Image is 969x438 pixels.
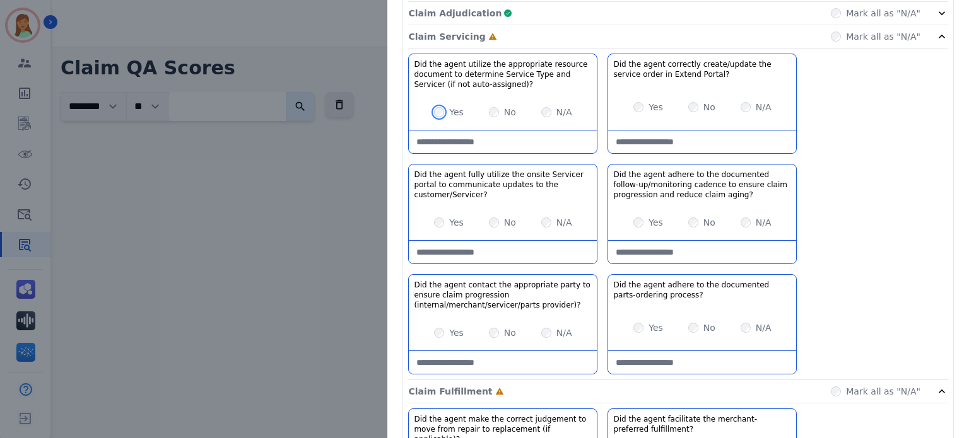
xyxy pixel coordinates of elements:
[703,321,715,334] label: No
[649,321,663,334] label: Yes
[649,216,663,229] label: Yes
[408,30,485,43] p: Claim Servicing
[556,326,572,339] label: N/A
[846,385,920,398] label: Mark all as "N/A"
[449,106,464,118] label: Yes
[449,216,464,229] label: Yes
[556,216,572,229] label: N/A
[504,326,516,339] label: No
[613,414,791,434] h3: Did the agent facilitate the merchant-preferred fulfillment?
[504,106,516,118] label: No
[408,385,492,398] p: Claim Fulfillment
[556,106,572,118] label: N/A
[613,59,791,79] h3: Did the agent correctly create/update the service order in Extend Portal?
[649,101,663,113] label: Yes
[504,216,516,229] label: No
[408,7,502,20] p: Claim Adjudication
[449,326,464,339] label: Yes
[846,7,920,20] label: Mark all as "N/A"
[613,170,791,200] h3: Did the agent adhere to the documented follow-up/monitoring cadence to ensure claim progression a...
[703,216,715,229] label: No
[414,280,592,310] h3: Did the agent contact the appropriate party to ensure claim progression (internal/merchant/servic...
[613,280,791,300] h3: Did the agent adhere to the documented parts-ordering process?
[703,101,715,113] label: No
[414,170,592,200] h3: Did the agent fully utilize the onsite Servicer portal to communicate updates to the customer/Ser...
[846,30,920,43] label: Mark all as "N/A"
[756,216,772,229] label: N/A
[756,101,772,113] label: N/A
[414,59,592,89] h3: Did the agent utilize the appropriate resource document to determine Service Type and Servicer (i...
[756,321,772,334] label: N/A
